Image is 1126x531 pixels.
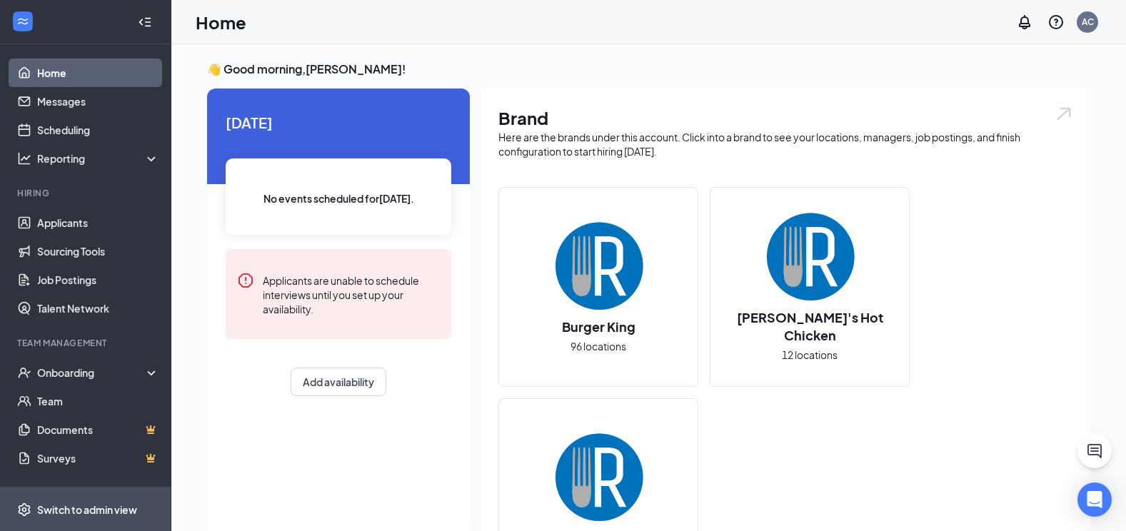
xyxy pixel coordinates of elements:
[498,130,1073,158] div: Here are the brands under this account. Click into a brand to see your locations, managers, job p...
[37,87,159,116] a: Messages
[37,365,147,380] div: Onboarding
[17,151,31,166] svg: Analysis
[17,365,31,380] svg: UserCheck
[263,272,440,316] div: Applicants are unable to schedule interviews until you set up your availability.
[1086,442,1103,460] svg: ChatActive
[553,432,644,523] img: Rackson Restaurants
[498,106,1073,130] h1: Brand
[37,237,159,265] a: Sourcing Tools
[291,368,386,396] button: Add availability
[782,347,838,363] span: 12 locations
[17,187,156,199] div: Hiring
[37,444,159,472] a: SurveysCrown
[1077,482,1112,517] div: Open Intercom Messenger
[1055,106,1073,122] img: open.6027fd2a22e1237b5b06.svg
[710,308,909,344] h2: [PERSON_NAME]'s Hot Chicken
[1082,16,1094,28] div: AC
[37,208,159,237] a: Applicants
[37,151,160,166] div: Reporting
[17,502,31,517] svg: Settings
[37,387,159,415] a: Team
[570,338,626,354] span: 96 locations
[237,272,254,289] svg: Error
[37,294,159,323] a: Talent Network
[553,221,644,312] img: Burger King
[37,59,159,87] a: Home
[138,15,152,29] svg: Collapse
[1047,14,1065,31] svg: QuestionInfo
[1016,14,1033,31] svg: Notifications
[37,265,159,294] a: Job Postings
[37,415,159,444] a: DocumentsCrown
[1077,434,1112,468] button: ChatActive
[226,111,451,133] span: [DATE]
[207,61,1090,77] h3: 👋 Good morning, [PERSON_NAME] !
[16,14,30,29] svg: WorkstreamLogo
[764,211,855,303] img: Dave's Hot Chicken
[17,337,156,349] div: Team Management
[37,116,159,144] a: Scheduling
[548,318,650,335] h2: Burger King
[37,502,137,517] div: Switch to admin view
[196,10,246,34] h1: Home
[263,191,414,206] span: No events scheduled for [DATE] .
